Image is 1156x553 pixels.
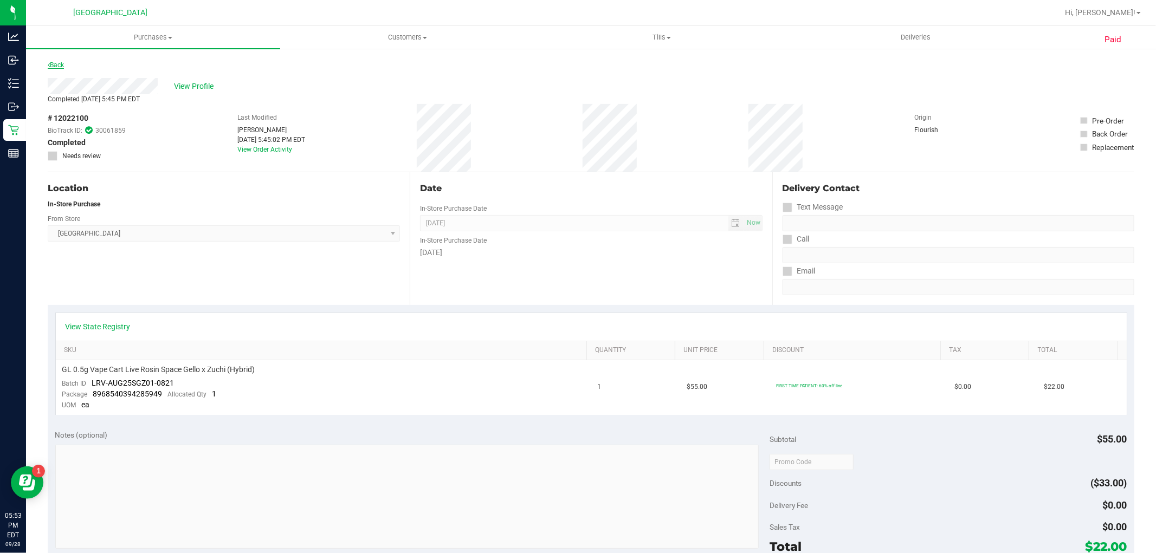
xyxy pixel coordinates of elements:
div: [DATE] 5:45:02 PM EDT [237,135,305,145]
label: In-Store Purchase Date [420,204,487,213]
span: LRV-AUG25SGZ01-0821 [92,379,175,387]
inline-svg: Inbound [8,55,19,66]
span: [GEOGRAPHIC_DATA] [74,8,148,17]
span: # 12022100 [48,113,88,124]
span: Sales Tax [770,523,800,531]
a: View State Registry [66,321,131,332]
div: Back Order [1093,128,1128,139]
div: Location [48,182,400,195]
div: Date [420,182,762,195]
input: Promo Code [770,454,854,470]
inline-svg: Analytics [8,31,19,42]
span: Discounts [770,473,802,493]
label: From Store [48,214,80,224]
label: Email [783,263,816,279]
a: SKU [64,346,583,355]
div: Flourish [914,125,968,135]
span: Batch ID [62,380,87,387]
a: Deliveries [789,26,1043,49]
a: Tax [949,346,1025,355]
label: Origin [914,113,932,122]
a: Unit Price [684,346,760,355]
a: Tills [534,26,789,49]
p: 09/28 [5,540,21,548]
span: $0.00 [1103,499,1127,511]
a: Customers [280,26,534,49]
a: Quantity [595,346,671,355]
span: UOM [62,401,76,409]
p: 05:53 PM EDT [5,511,21,540]
inline-svg: Reports [8,148,19,159]
span: 1 [598,382,602,392]
inline-svg: Retail [8,125,19,135]
span: BioTrack ID: [48,126,82,135]
label: Text Message [783,199,843,215]
span: Needs review [62,151,101,161]
span: Completed [48,137,86,148]
span: 1 [212,389,217,398]
label: In-Store Purchase Date [420,236,487,245]
span: Delivery Fee [770,501,808,510]
div: [PERSON_NAME] [237,125,305,135]
span: $22.00 [1044,382,1064,392]
span: Purchases [26,32,280,42]
inline-svg: Outbound [8,101,19,112]
a: Total [1038,346,1114,355]
span: Package [62,391,88,398]
span: Deliveries [886,32,945,42]
span: ($33.00) [1091,477,1127,489]
span: $0.00 [954,382,971,392]
iframe: Resource center unread badge [32,465,45,478]
div: [DATE] [420,247,762,258]
label: Call [783,231,810,247]
span: Notes (optional) [55,431,108,439]
iframe: Resource center [11,466,43,499]
a: Discount [772,346,937,355]
span: $55.00 [687,382,707,392]
span: Customers [281,32,534,42]
span: Subtotal [770,435,796,444]
span: Hi, [PERSON_NAME]! [1065,8,1135,17]
span: Allocated Qty [168,391,207,398]
a: Purchases [26,26,280,49]
span: ea [82,400,90,409]
span: GL 0.5g Vape Cart Live Rosin Space Gello x Zuchi (Hybrid) [62,365,255,375]
strong: In-Store Purchase [48,200,100,208]
input: Format: (999) 999-9999 [783,247,1134,263]
span: $55.00 [1097,433,1127,445]
div: Pre-Order [1093,115,1125,126]
span: $0.00 [1103,521,1127,532]
span: View Profile [174,81,217,92]
inline-svg: Inventory [8,78,19,89]
input: Format: (999) 999-9999 [783,215,1134,231]
span: Paid [1105,34,1121,46]
div: Delivery Contact [783,182,1134,195]
span: FIRST TIME PATIENT: 60% off line [776,383,842,388]
span: In Sync [85,125,93,135]
span: 30061859 [95,126,126,135]
div: Replacement [1093,142,1134,153]
label: Last Modified [237,113,277,122]
a: View Order Activity [237,146,292,153]
span: Completed [DATE] 5:45 PM EDT [48,95,140,103]
span: Tills [535,32,788,42]
a: Back [48,61,64,69]
span: 8968540394285949 [93,389,163,398]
